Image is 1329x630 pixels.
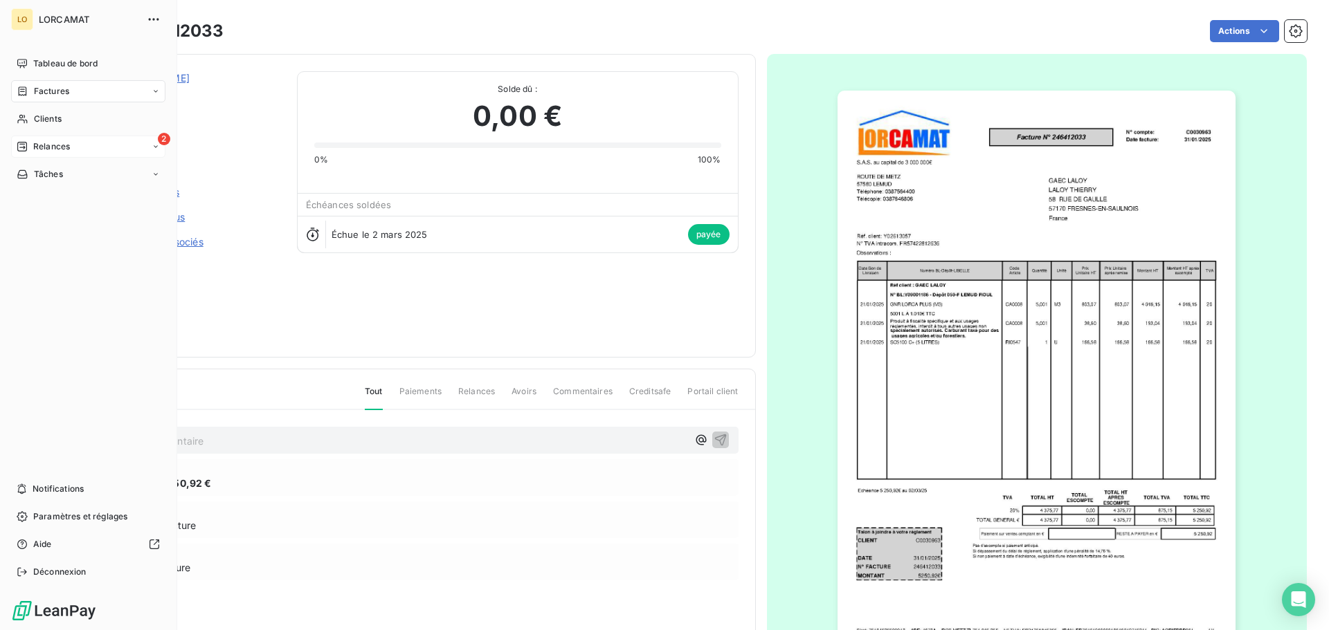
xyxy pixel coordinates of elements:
span: 100% [698,154,721,166]
span: Clients [34,113,62,125]
span: Relances [458,385,495,409]
span: Factures [34,85,69,98]
div: LO [11,8,33,30]
span: Paramètres et réglages [33,510,127,523]
a: Aide [11,533,165,555]
span: Tâches [34,168,63,180]
span: Aide [33,538,52,550]
span: LORCAMAT [39,14,138,25]
span: 2 [158,133,170,145]
span: 0% [314,154,328,166]
span: Notifications [33,483,84,495]
span: Paiements [399,385,442,409]
span: Avoirs [512,385,536,409]
span: payée [688,224,730,245]
span: Creditsafe [629,385,671,409]
span: Échue le 2 mars 2025 [332,229,428,240]
span: Commentaires [553,385,613,409]
div: Open Intercom Messenger [1282,583,1315,616]
span: C0030963 [109,88,280,99]
span: Échéances soldées [306,199,392,210]
span: Solde dû : [314,83,721,95]
span: Relances [33,140,70,153]
span: Portail client [687,385,738,409]
span: Déconnexion [33,566,87,578]
span: 5 250,92 € [159,476,212,490]
span: 0,00 € [473,95,562,137]
img: Logo LeanPay [11,600,97,622]
span: Tout [365,385,383,410]
span: Tableau de bord [33,57,98,70]
button: Actions [1210,20,1279,42]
